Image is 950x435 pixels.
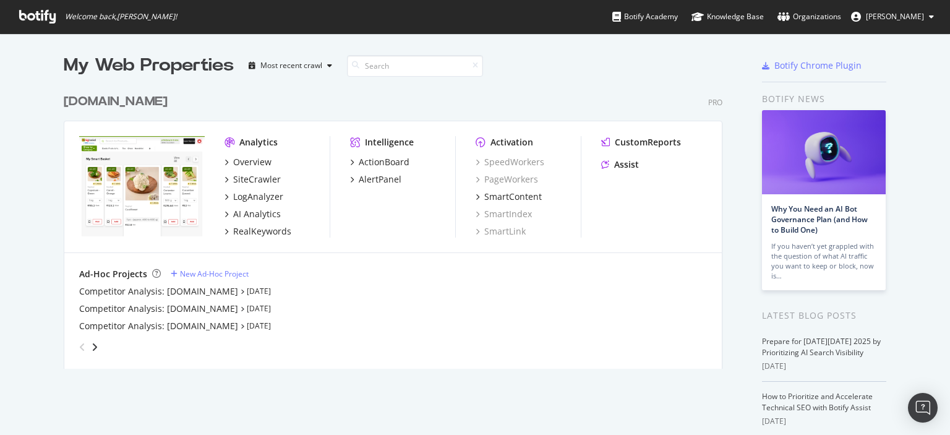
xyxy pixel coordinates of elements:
[239,136,278,149] div: Analytics
[476,156,544,168] a: SpeedWorkers
[90,341,99,353] div: angle-right
[247,321,271,331] a: [DATE]
[771,241,876,281] div: If you haven’t yet grappled with the question of what AI traffic you want to keep or block, now is…
[350,156,409,168] a: ActionBoard
[476,191,542,203] a: SmartContent
[476,225,526,238] a: SmartLink
[614,158,639,171] div: Assist
[762,59,862,72] a: Botify Chrome Plugin
[612,11,678,23] div: Botify Academy
[762,110,886,194] img: Why You Need an AI Bot Governance Plan (and How to Build One)
[233,191,283,203] div: LogAnalyzer
[233,208,281,220] div: AI Analytics
[476,208,532,220] a: SmartIndex
[180,269,249,279] div: New Ad-Hoc Project
[841,7,944,27] button: [PERSON_NAME]
[708,97,722,108] div: Pro
[762,309,886,322] div: Latest Blog Posts
[762,92,886,106] div: Botify news
[762,336,881,358] a: Prepare for [DATE][DATE] 2025 by Prioritizing AI Search Visibility
[260,62,322,69] div: Most recent crawl
[347,55,483,77] input: Search
[359,156,409,168] div: ActionBoard
[484,191,542,203] div: SmartContent
[771,204,868,235] a: Why You Need an AI Bot Governance Plan (and How to Build One)
[476,173,538,186] a: PageWorkers
[74,337,90,357] div: angle-left
[225,191,283,203] a: LogAnalyzer
[908,393,938,423] div: Open Intercom Messenger
[79,268,147,280] div: Ad-Hoc Projects
[64,93,168,111] div: [DOMAIN_NAME]
[490,136,533,149] div: Activation
[171,269,249,279] a: New Ad-Hoc Project
[225,156,272,168] a: Overview
[65,12,177,22] span: Welcome back, [PERSON_NAME] !
[762,391,873,413] a: How to Prioritize and Accelerate Technical SEO with Botify Assist
[247,286,271,296] a: [DATE]
[247,303,271,314] a: [DATE]
[601,136,681,149] a: CustomReports
[601,158,639,171] a: Assist
[225,208,281,220] a: AI Analytics
[225,173,281,186] a: SiteCrawler
[233,156,272,168] div: Overview
[762,416,886,427] div: [DATE]
[233,225,291,238] div: RealKeywords
[79,320,238,332] a: Competitor Analysis: [DOMAIN_NAME]
[359,173,401,186] div: AlertPanel
[79,285,238,298] a: Competitor Analysis: [DOMAIN_NAME]
[365,136,414,149] div: Intelligence
[762,361,886,372] div: [DATE]
[350,173,401,186] a: AlertPanel
[64,78,732,369] div: grid
[79,303,238,315] a: Competitor Analysis: [DOMAIN_NAME]
[64,53,234,78] div: My Web Properties
[225,225,291,238] a: RealKeywords
[777,11,841,23] div: Organizations
[774,59,862,72] div: Botify Chrome Plugin
[866,11,924,22] span: Nikhil Raj
[691,11,764,23] div: Knowledge Base
[244,56,337,75] button: Most recent crawl
[64,93,173,111] a: [DOMAIN_NAME]
[79,136,205,236] img: www.bigbasket.com
[233,173,281,186] div: SiteCrawler
[615,136,681,149] div: CustomReports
